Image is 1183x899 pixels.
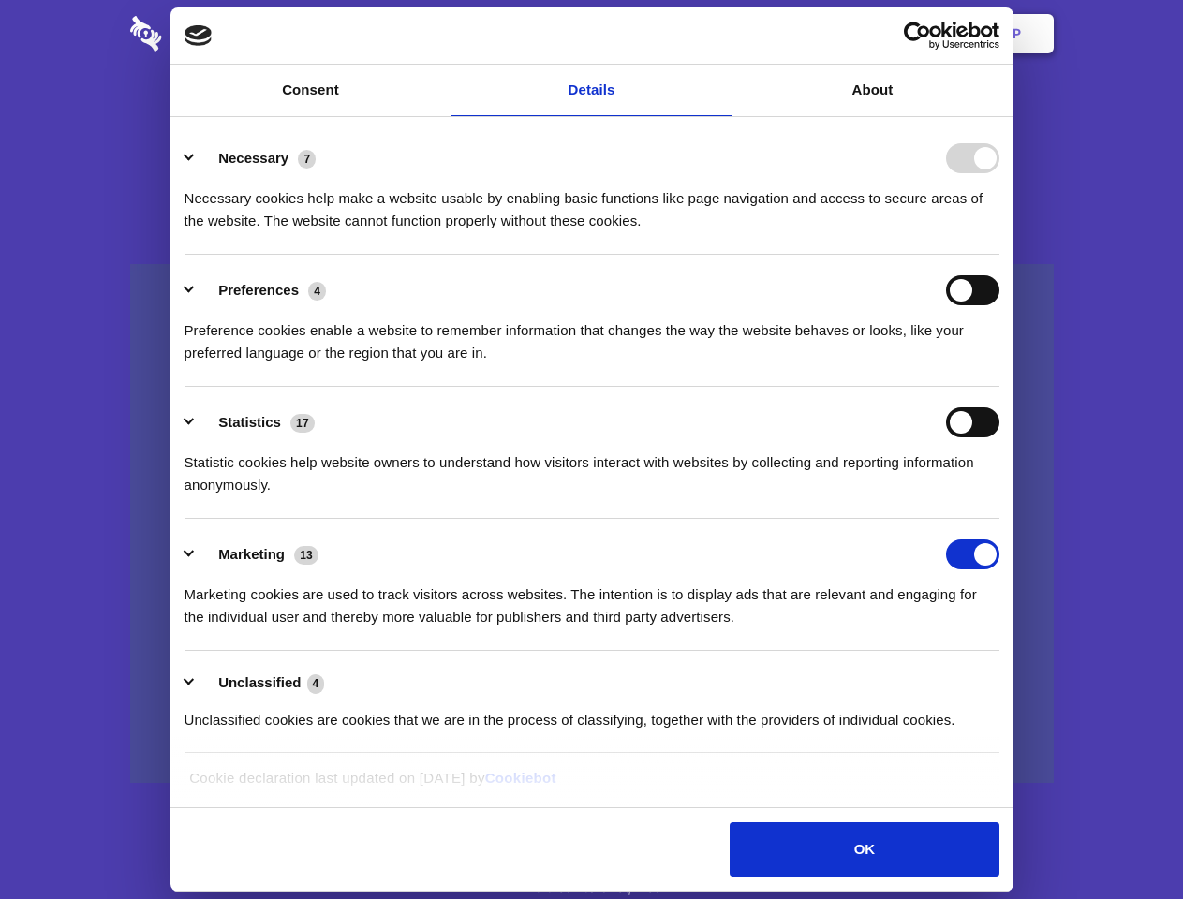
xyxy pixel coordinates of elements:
button: OK [730,822,998,877]
label: Statistics [218,414,281,430]
button: Necessary (7) [185,143,328,173]
span: 4 [308,282,326,301]
div: Preference cookies enable a website to remember information that changes the way the website beha... [185,305,999,364]
div: Statistic cookies help website owners to understand how visitors interact with websites by collec... [185,437,999,496]
a: Contact [760,5,846,63]
a: Wistia video thumbnail [130,264,1054,784]
button: Unclassified (4) [185,671,336,695]
img: logo-wordmark-white-trans-d4663122ce5f474addd5e946df7df03e33cb6a1c49d2221995e7729f52c070b2.svg [130,16,290,52]
a: Usercentrics Cookiebot - opens in a new window [835,22,999,50]
h1: Eliminate Slack Data Loss. [130,84,1054,152]
a: Cookiebot [485,770,556,786]
img: logo [185,25,213,46]
span: 13 [294,546,318,565]
div: Necessary cookies help make a website usable by enabling basic functions like page navigation and... [185,173,999,232]
h4: Auto-redaction of sensitive data, encrypted data sharing and self-destructing private chats. Shar... [130,170,1054,232]
button: Preferences (4) [185,275,338,305]
a: About [732,65,1013,116]
div: Unclassified cookies are cookies that we are in the process of classifying, together with the pro... [185,695,999,731]
span: 17 [290,414,315,433]
span: 7 [298,150,316,169]
div: Marketing cookies are used to track visitors across websites. The intention is to display ads tha... [185,569,999,628]
a: Consent [170,65,451,116]
a: Pricing [550,5,631,63]
a: Login [850,5,931,63]
iframe: Drift Widget Chat Controller [1089,805,1161,877]
label: Marketing [218,546,285,562]
label: Necessary [218,150,288,166]
button: Statistics (17) [185,407,327,437]
span: 4 [307,674,325,693]
label: Preferences [218,282,299,298]
button: Marketing (13) [185,539,331,569]
a: Details [451,65,732,116]
div: Cookie declaration last updated on [DATE] by [175,767,1008,803]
